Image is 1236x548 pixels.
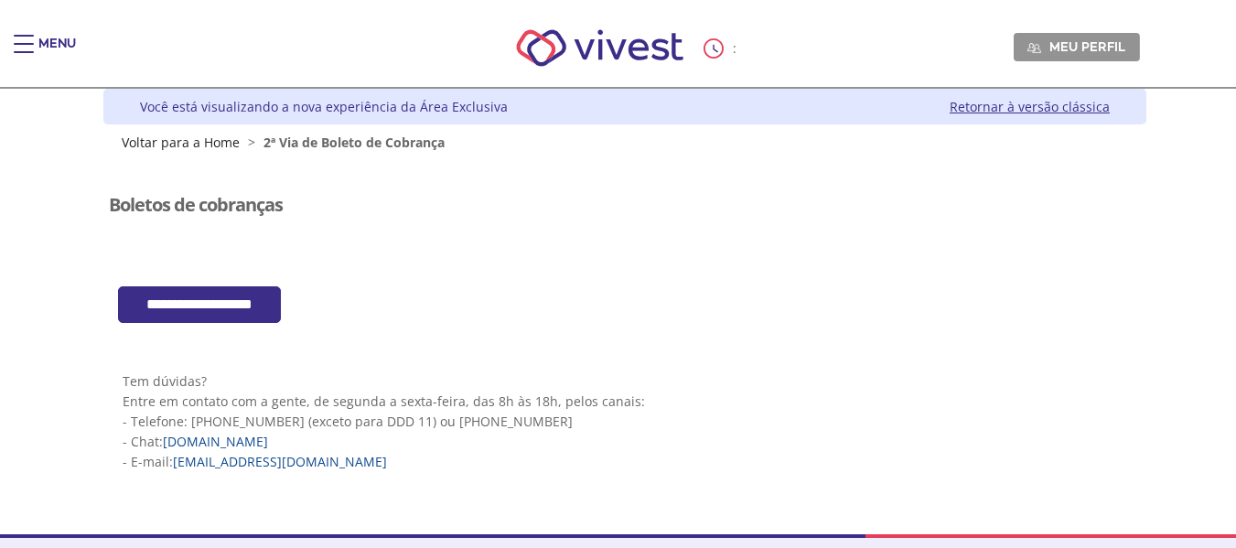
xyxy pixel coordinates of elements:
span: > [243,134,260,151]
section: <span lang="pt-BR" dir="ltr">Visualizador do Conteúdo da Web</span> [109,167,1141,268]
a: [DOMAIN_NAME] [163,433,268,450]
a: Meu perfil [1014,33,1140,60]
a: [EMAIL_ADDRESS][DOMAIN_NAME] [173,453,387,470]
a: Voltar para a Home [122,134,240,151]
span: Meu perfil [1049,38,1125,55]
section: <span lang="pt-BR" dir="ltr">Visualizador do Conteúdo da Web</span> 1 [109,341,1141,500]
section: <span lang="pt-BR" dir="ltr">Cob360 - Area Restrita - Emprestimos</span> [109,286,1141,324]
a: Retornar à versão clássica [950,98,1110,115]
span: 2ª Via de Boleto de Cobrança [263,134,445,151]
div: : [704,38,740,59]
div: Vivest [90,89,1146,534]
img: Vivest [496,9,704,87]
div: Você está visualizando a nova experiência da Área Exclusiva [140,98,508,115]
p: Tem dúvidas? Entre em contato com a gente, de segunda a sexta-feira, das 8h às 18h, pelos canais:... [123,371,1127,472]
img: Meu perfil [1027,41,1041,55]
h3: Boletos de cobranças [109,195,283,215]
div: Menu [38,35,76,71]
